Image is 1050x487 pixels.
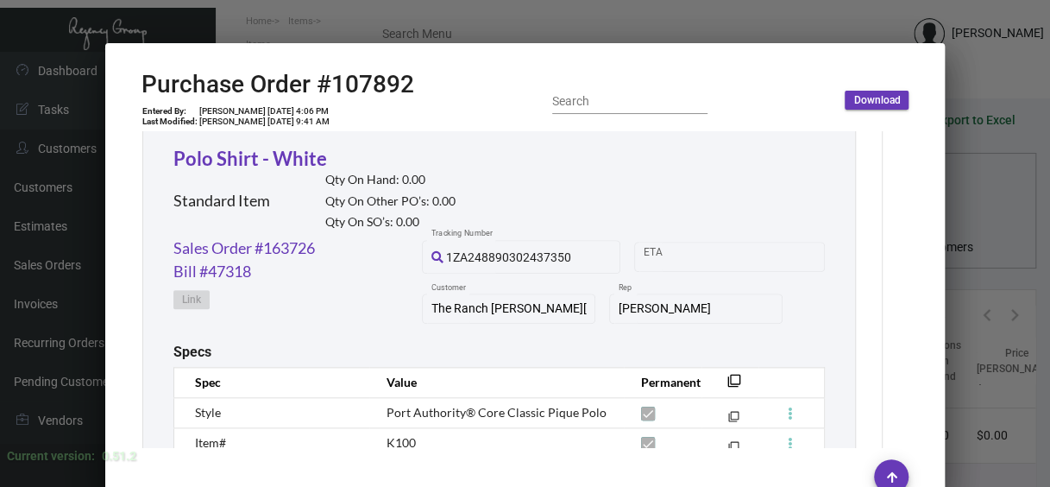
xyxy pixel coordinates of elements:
th: Value [369,367,624,397]
span: Item# [195,435,226,450]
h2: Qty On Other PO’s: 0.00 [325,194,456,209]
a: Bill #47318 [173,260,251,283]
input: Start date [644,250,697,263]
td: Entered By: [141,106,198,117]
h2: Specs [173,344,211,360]
th: Spec [173,367,368,397]
a: Sales Order #163726 [173,237,315,260]
h2: Qty On SO’s: 0.00 [325,215,456,230]
button: Download [845,91,909,110]
td: Last Modified: [141,117,198,127]
input: End date [712,250,795,263]
td: [PERSON_NAME] [DATE] 4:06 PM [198,106,330,117]
h2: Purchase Order #107892 [141,70,414,99]
th: Permanent [624,367,702,397]
mat-icon: filter_none [728,445,739,456]
span: Port Authority® Core Classic Pique Polo [387,405,607,420]
div: 0.51.2 [102,447,136,465]
button: Link [173,290,210,309]
span: 1ZA248890302437350 [446,250,571,264]
mat-icon: filter_none [728,414,739,426]
a: Polo Shirt - White [173,147,327,170]
h2: Qty On Hand: 0.00 [325,173,456,187]
h2: Standard Item [173,192,270,211]
span: Download [853,93,900,108]
td: [PERSON_NAME] [DATE] 9:41 AM [198,117,330,127]
div: Current version: [7,447,95,465]
span: Link [182,293,201,307]
span: K100 [387,435,416,450]
span: Style [195,405,221,420]
mat-icon: filter_none [727,379,741,393]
